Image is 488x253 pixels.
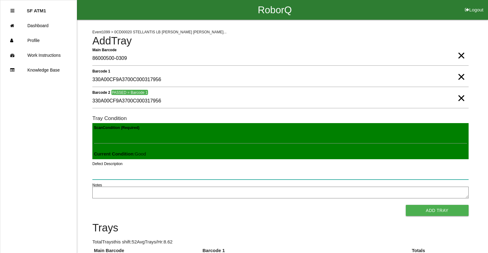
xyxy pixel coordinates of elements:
p: Total Trays this shift: 52 Avg Trays /Hr: 8.62 [92,238,469,246]
span: PASSED = Barcode 1 [111,90,148,95]
span: Event 1099 > 0CD00020 STELLANTIS LB [PERSON_NAME] [PERSON_NAME]... [92,30,227,34]
h4: Trays [92,222,469,234]
span: Clear Input [457,64,465,77]
div: Close [10,3,14,18]
input: Required [92,52,469,66]
span: : Good [94,151,146,156]
label: Notes [92,182,102,188]
span: Clear Input [457,43,465,56]
a: Work Instructions [0,48,77,63]
span: Clear Input [457,86,465,98]
b: Barcode 2 [92,90,110,94]
label: Defect Description [92,161,123,167]
b: Current Condition [94,151,133,156]
button: Add Tray [406,205,469,216]
a: Profile [0,33,77,48]
b: Main Barcode [92,48,117,52]
b: Barcode 1 [92,69,110,73]
h6: Tray Condition [92,115,469,121]
a: Dashboard [0,18,77,33]
a: Knowledge Base [0,63,77,77]
b: Scan Condition (Required) [94,126,139,130]
h4: Add Tray [92,35,469,47]
p: SF ATM1 [27,3,46,13]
